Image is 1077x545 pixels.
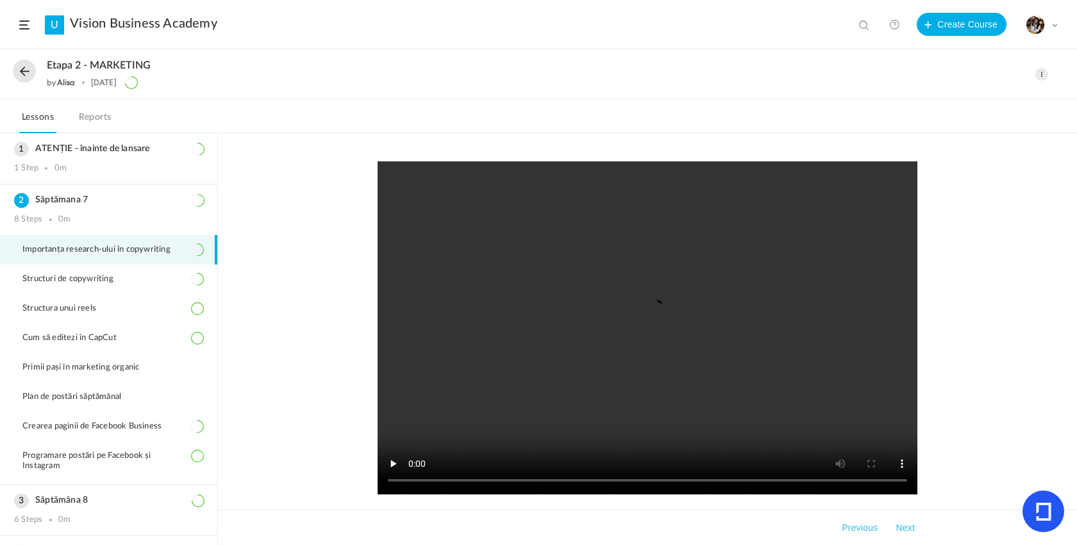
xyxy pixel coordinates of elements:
[22,274,129,284] span: Structuri de copywriting
[22,362,155,373] span: Primii pași în marketing organic
[14,163,38,174] div: 1 Step
[22,451,203,471] span: Programare postări pe Facebook și Instagram
[54,163,67,174] div: 0m
[58,215,71,225] div: 0m
[893,520,917,535] button: Next
[14,195,203,206] h3: Săptămana 7
[14,495,203,506] h3: Săptămâna 8
[45,15,64,35] a: U
[14,515,42,525] div: 6 Steps
[47,60,151,72] span: Etapa 2 - MARKETING
[22,392,137,402] span: Plan de postări săptămânal
[917,13,1006,36] button: Create Course
[839,520,880,535] button: Previous
[22,333,133,343] span: Cum să editezi în CapCut
[22,421,178,432] span: Crearea paginii de Facebook Business
[14,143,203,154] h3: ATENȚIE - înainte de lansare
[76,109,114,133] a: Reports
[22,304,112,314] span: Structura unui reels
[14,215,42,225] div: 8 Steps
[19,109,56,133] a: Lessons
[58,515,71,525] div: 0m
[1026,16,1044,34] img: tempimagehs7pti.png
[91,78,117,87] div: [DATE]
[57,77,76,87] a: Alisa
[47,78,75,87] div: by
[22,245,187,255] span: Importanța research-ului în copywriting
[70,16,217,31] a: Vision Business Academy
